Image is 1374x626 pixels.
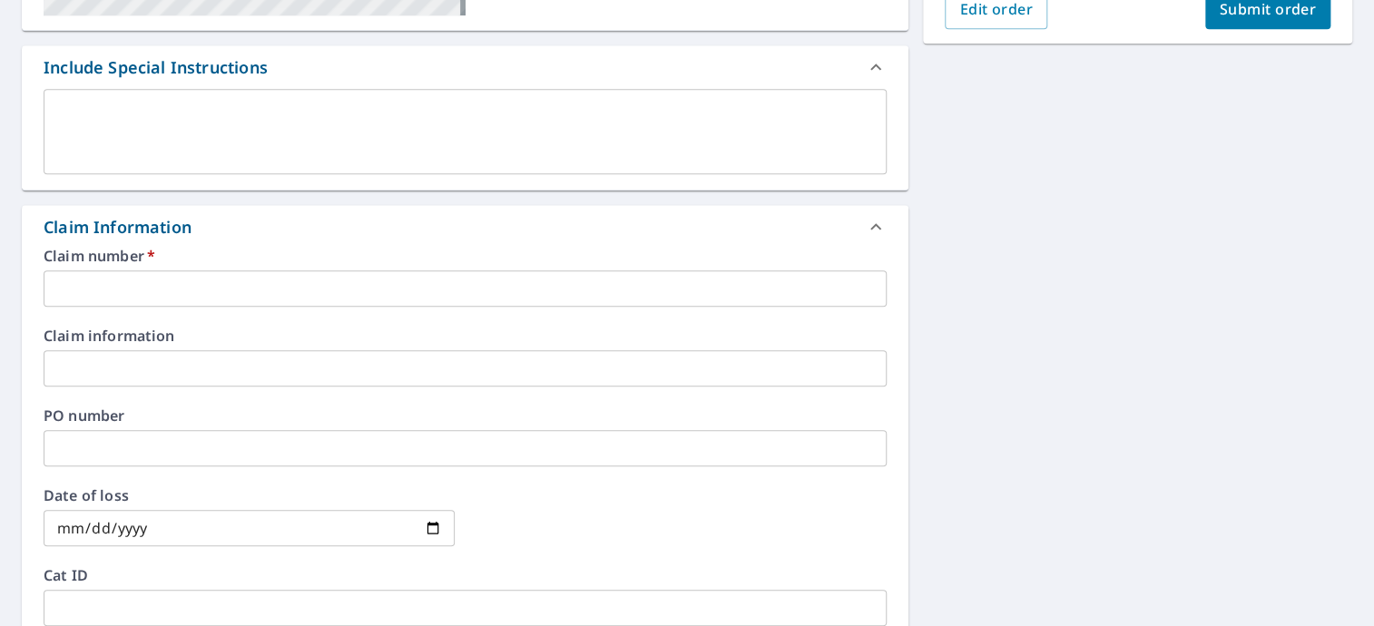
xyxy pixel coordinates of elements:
label: Date of loss [44,488,455,503]
label: PO number [44,408,887,423]
div: Include Special Instructions [22,45,908,89]
div: Include Special Instructions [44,55,268,80]
label: Cat ID [44,568,887,582]
label: Claim information [44,328,887,343]
div: Claim Information [22,205,908,249]
label: Claim number [44,249,887,263]
div: Claim Information [44,215,191,240]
